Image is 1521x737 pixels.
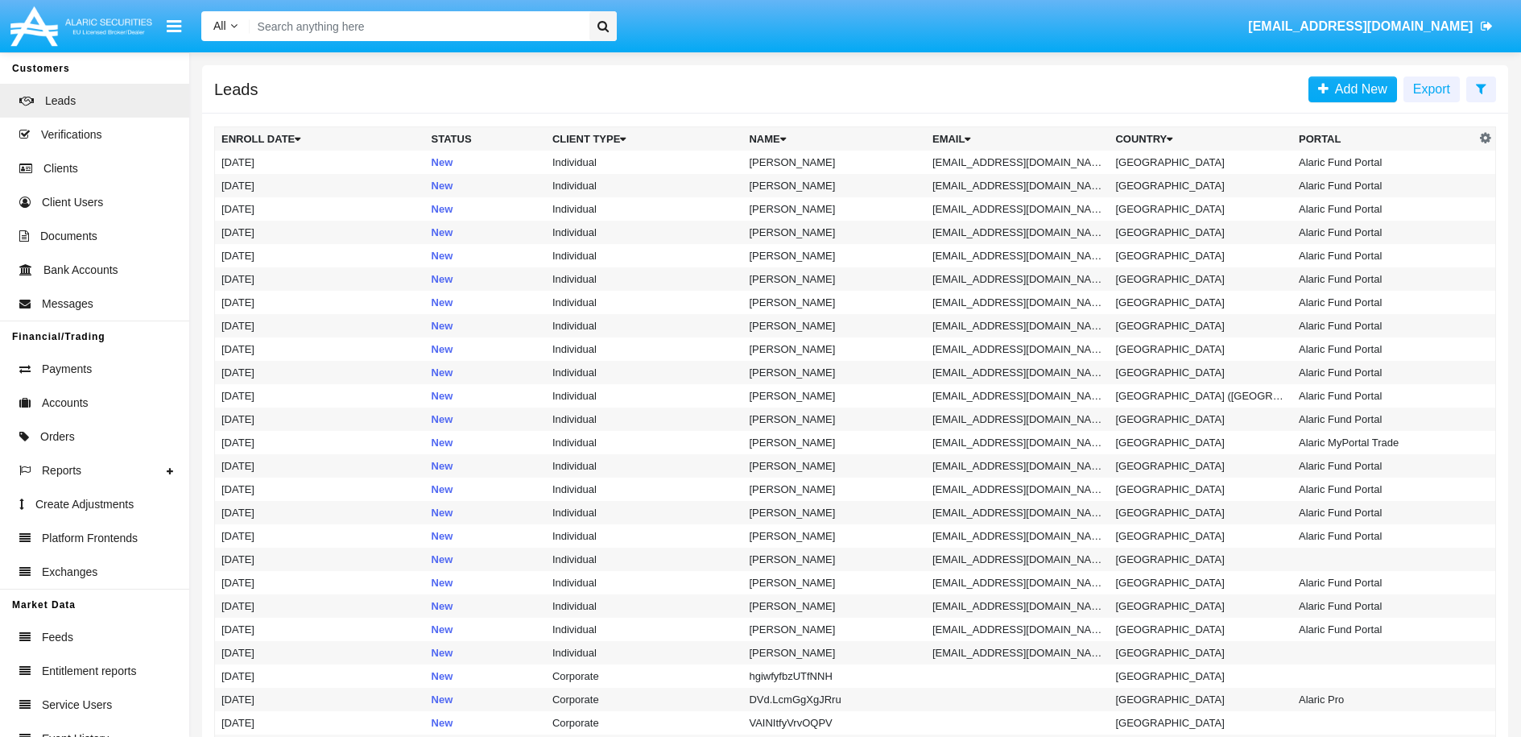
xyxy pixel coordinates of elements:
[425,244,546,267] td: New
[1292,267,1476,291] td: Alaric Fund Portal
[43,160,78,177] span: Clients
[1109,594,1292,618] td: [GEOGRAPHIC_DATA]
[215,524,425,548] td: [DATE]
[546,314,743,337] td: Individual
[926,221,1110,244] td: [EMAIL_ADDRESS][DOMAIN_NAME]
[1109,314,1292,337] td: [GEOGRAPHIC_DATA]
[1292,571,1476,594] td: Alaric Fund Portal
[425,478,546,501] td: New
[742,127,926,151] th: Name
[215,384,425,408] td: [DATE]
[45,93,76,110] span: Leads
[215,548,425,571] td: [DATE]
[1248,19,1473,33] span: [EMAIL_ADDRESS][DOMAIN_NAME]
[926,291,1110,314] td: [EMAIL_ADDRESS][DOMAIN_NAME]
[1109,408,1292,431] td: [GEOGRAPHIC_DATA]
[742,221,926,244] td: [PERSON_NAME]
[926,408,1110,431] td: [EMAIL_ADDRESS][DOMAIN_NAME]
[215,478,425,501] td: [DATE]
[742,197,926,221] td: [PERSON_NAME]
[425,384,546,408] td: New
[1109,151,1292,174] td: [GEOGRAPHIC_DATA]
[926,571,1110,594] td: [EMAIL_ADDRESS][DOMAIN_NAME]
[42,296,93,313] span: Messages
[546,291,743,314] td: Individual
[742,665,926,688] td: hgiwfyfbzUTfNNH
[215,618,425,641] td: [DATE]
[425,454,546,478] td: New
[926,548,1110,571] td: [EMAIL_ADDRESS][DOMAIN_NAME]
[425,127,546,151] th: Status
[201,18,250,35] a: All
[425,197,546,221] td: New
[42,663,137,680] span: Entitlement reports
[926,361,1110,384] td: [EMAIL_ADDRESS][DOMAIN_NAME]
[1109,221,1292,244] td: [GEOGRAPHIC_DATA]
[425,548,546,571] td: New
[42,697,112,714] span: Service Users
[926,127,1110,151] th: Email
[546,337,743,361] td: Individual
[425,665,546,688] td: New
[42,361,92,378] span: Payments
[742,571,926,594] td: [PERSON_NAME]
[926,244,1110,267] td: [EMAIL_ADDRESS][DOMAIN_NAME]
[742,337,926,361] td: [PERSON_NAME]
[742,641,926,665] td: [PERSON_NAME]
[1109,431,1292,454] td: [GEOGRAPHIC_DATA]
[40,429,75,445] span: Orders
[215,688,425,711] td: [DATE]
[215,267,425,291] td: [DATE]
[926,594,1110,618] td: [EMAIL_ADDRESS][DOMAIN_NAME]
[546,151,743,174] td: Individual
[1292,454,1476,478] td: Alaric Fund Portal
[546,688,743,711] td: Corporate
[1109,267,1292,291] td: [GEOGRAPHIC_DATA]
[1109,665,1292,688] td: [GEOGRAPHIC_DATA]
[742,314,926,337] td: [PERSON_NAME]
[425,221,546,244] td: New
[1292,501,1476,524] td: Alaric Fund Portal
[215,127,425,151] th: Enroll Date
[546,127,743,151] th: Client Type
[1413,82,1450,96] span: Export
[425,337,546,361] td: New
[742,408,926,431] td: [PERSON_NAME]
[214,83,258,96] h5: Leads
[546,361,743,384] td: Individual
[742,431,926,454] td: [PERSON_NAME]
[926,197,1110,221] td: [EMAIL_ADDRESS][DOMAIN_NAME]
[742,151,926,174] td: [PERSON_NAME]
[1329,82,1387,96] span: Add New
[546,548,743,571] td: Individual
[1109,197,1292,221] td: [GEOGRAPHIC_DATA]
[425,618,546,641] td: New
[42,194,103,211] span: Client Users
[546,571,743,594] td: Individual
[546,618,743,641] td: Individual
[215,314,425,337] td: [DATE]
[546,244,743,267] td: Individual
[1109,174,1292,197] td: [GEOGRAPHIC_DATA]
[215,151,425,174] td: [DATE]
[215,641,425,665] td: [DATE]
[43,262,118,279] span: Bank Accounts
[742,174,926,197] td: [PERSON_NAME]
[546,665,743,688] td: Corporate
[215,571,425,594] td: [DATE]
[926,384,1110,408] td: [EMAIL_ADDRESS][DOMAIN_NAME]
[546,641,743,665] td: Individual
[546,384,743,408] td: Individual
[1109,524,1292,548] td: [GEOGRAPHIC_DATA]
[40,228,97,245] span: Documents
[215,454,425,478] td: [DATE]
[1292,688,1476,711] td: Alaric Pro
[425,501,546,524] td: New
[546,454,743,478] td: Individual
[425,174,546,197] td: New
[1292,127,1476,151] th: Portal
[1292,594,1476,618] td: Alaric Fund Portal
[425,688,546,711] td: New
[425,524,546,548] td: New
[742,244,926,267] td: [PERSON_NAME]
